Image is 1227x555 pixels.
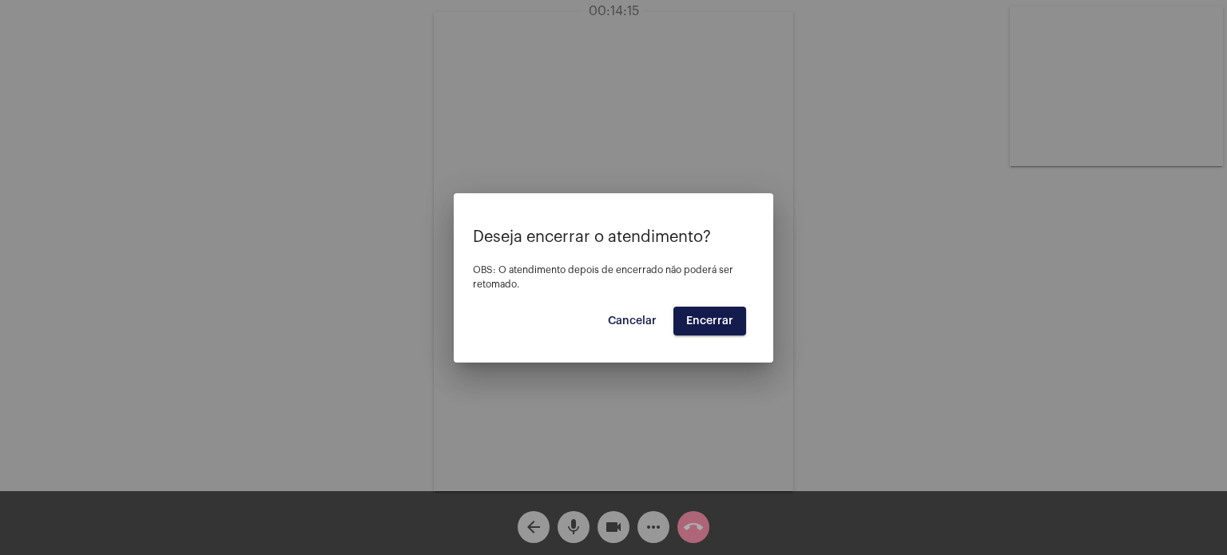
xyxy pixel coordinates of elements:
[608,315,657,327] span: Cancelar
[595,307,669,335] button: Cancelar
[673,307,746,335] button: Encerrar
[686,315,733,327] span: Encerrar
[473,265,733,289] span: OBS: O atendimento depois de encerrado não poderá ser retomado.
[473,228,754,246] p: Deseja encerrar o atendimento?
